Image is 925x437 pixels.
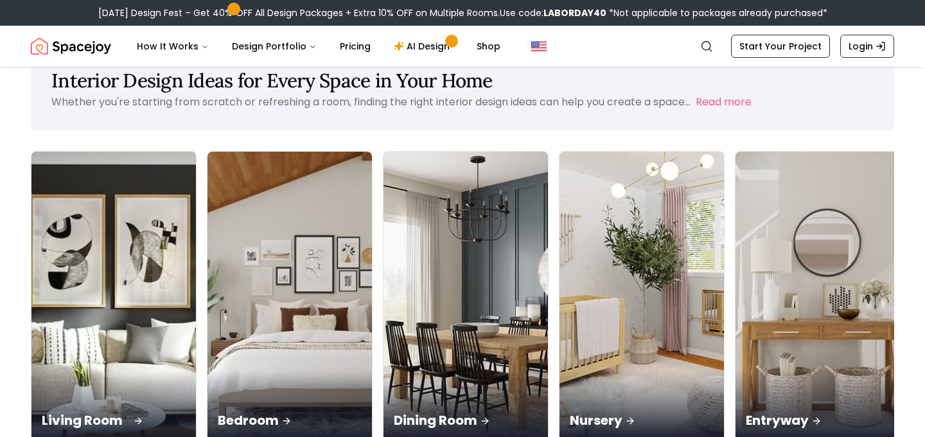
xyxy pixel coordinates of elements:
[531,39,547,54] img: United States
[330,33,381,59] a: Pricing
[543,6,606,19] b: LABORDAY40
[696,94,752,110] button: Read more
[51,69,874,92] h1: Interior Design Ideas for Every Space in Your Home
[394,411,538,429] p: Dining Room
[127,33,511,59] nav: Main
[840,35,894,58] a: Login
[570,411,714,429] p: Nursery
[731,35,830,58] a: Start Your Project
[466,33,511,59] a: Shop
[746,411,890,429] p: Entryway
[606,6,827,19] span: *Not applicable to packages already purchased*
[31,33,111,59] img: Spacejoy Logo
[383,33,464,59] a: AI Design
[31,26,894,67] nav: Global
[42,411,186,429] p: Living Room
[500,6,606,19] span: Use code:
[127,33,219,59] button: How It Works
[222,33,327,59] button: Design Portfolio
[51,94,691,109] p: Whether you're starting from scratch or refreshing a room, finding the right interior design idea...
[31,33,111,59] a: Spacejoy
[98,6,827,19] div: [DATE] Design Fest – Get 40% OFF All Design Packages + Extra 10% OFF on Multiple Rooms.
[218,411,362,429] p: Bedroom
